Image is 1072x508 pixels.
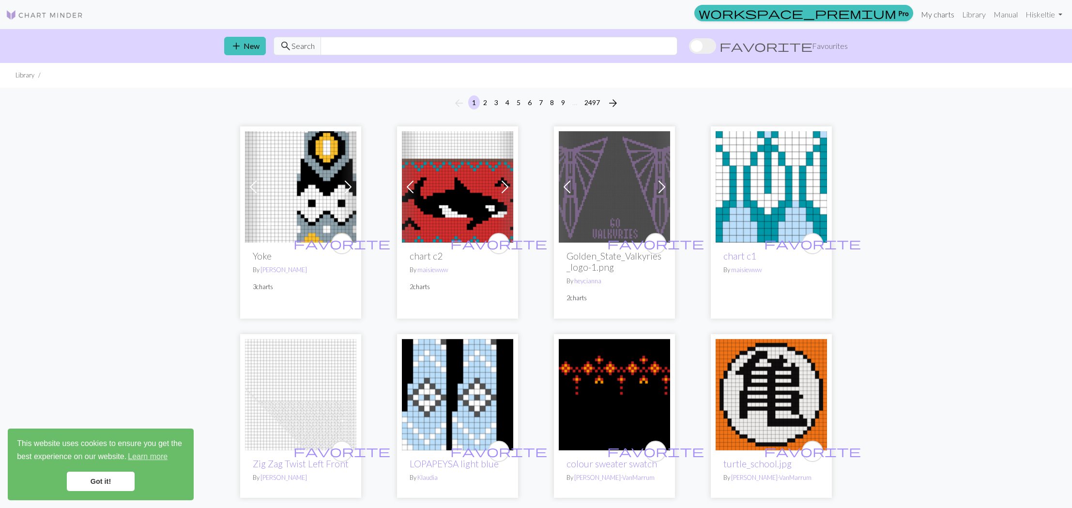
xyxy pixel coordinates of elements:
[488,233,509,254] button: favourite
[723,250,756,262] a: chart c1
[764,234,861,253] i: favourite
[645,233,666,254] button: favourite
[224,37,266,55] button: New
[245,181,356,190] a: Yoke
[15,71,34,80] li: Library
[253,282,349,292] p: 3 charts
[699,6,896,20] span: workspace_premium
[417,474,438,481] a: Klaudia
[723,473,819,482] p: By
[607,442,704,461] i: favourite
[567,250,662,273] h2: Golden_State_Valkyries_logo-1.png
[490,95,502,109] button: 3
[812,40,848,52] span: Favourites
[723,458,792,469] a: turtle_school.jpg
[559,339,670,450] img: colour sweater swatch
[764,236,861,251] span: favorite
[917,5,958,24] a: My charts
[417,266,448,274] a: maisiewww
[567,458,657,469] a: colour sweater swatch
[410,265,505,275] p: By
[731,266,762,274] a: maisiewww
[764,442,861,461] i: favourite
[253,265,349,275] p: By
[331,441,352,462] button: favourite
[574,277,601,285] a: heycianna
[450,442,547,461] i: favourite
[253,250,349,262] h2: Yoke
[607,444,704,459] span: favorite
[450,236,547,251] span: favorite
[557,95,569,109] button: 9
[513,95,524,109] button: 5
[546,95,558,109] button: 8
[567,277,662,286] p: By
[280,39,291,53] span: search
[293,234,390,253] i: favourite
[535,95,547,109] button: 7
[802,233,823,254] button: favourite
[449,95,623,111] nav: Page navigation
[126,449,169,464] a: learn more about cookies
[716,389,827,398] a: turtle_school.jpg
[245,131,356,243] img: Yoke
[253,458,349,469] a: Zig Zag Twist Left Front
[607,96,619,110] span: arrow_forward
[645,441,666,462] button: favourite
[574,474,655,481] a: [PERSON_NAME]-VanMarrum
[1022,5,1066,24] a: Hiskeltie
[253,473,349,482] p: By
[559,181,670,190] a: Golden_State_Valkyries_logo-1.png
[567,293,662,303] p: 2 charts
[6,9,83,21] img: Logo
[559,389,670,398] a: colour sweater swatch
[230,39,242,53] span: add
[410,250,505,262] h2: chart c2
[607,234,704,253] i: favourite
[293,442,390,461] i: favourite
[260,266,307,274] a: [PERSON_NAME]
[410,282,505,292] p: 2 charts
[479,95,491,109] button: 2
[607,97,619,109] i: Next
[410,473,505,482] p: By
[581,95,604,109] button: 2497
[689,37,848,55] label: Show favourites
[291,40,315,52] span: Search
[245,389,356,398] a: Zig Zag Twist Left Front
[524,95,536,109] button: 6
[716,181,827,190] a: chart c1
[450,444,547,459] span: favorite
[410,458,499,469] a: LOPAPEYSA light blue
[67,472,135,491] a: dismiss cookie message
[567,473,662,482] p: By
[559,131,670,243] img: Golden_State_Valkyries_logo-1.png
[260,474,307,481] a: [PERSON_NAME]
[958,5,990,24] a: Library
[720,39,812,53] span: favorite
[402,131,513,243] img: chart c2
[990,5,1022,24] a: Manual
[731,474,812,481] a: [PERSON_NAME]-VanMarrum
[716,131,827,243] img: chart c1
[603,95,623,111] button: Next
[716,339,827,450] img: turtle_school.jpg
[502,95,513,109] button: 4
[245,339,356,450] img: Zig Zag Twist Left Front
[450,234,547,253] i: favourite
[694,5,913,21] a: Pro
[468,95,480,109] button: 1
[402,339,513,450] img: LOPAPEYSA light blue
[802,441,823,462] button: favourite
[8,429,194,500] div: cookieconsent
[293,444,390,459] span: favorite
[607,236,704,251] span: favorite
[293,236,390,251] span: favorite
[764,444,861,459] span: favorite
[402,389,513,398] a: LOPAPEYSA light blue
[17,438,184,464] span: This website uses cookies to ensure you get the best experience on our website.
[723,265,819,275] p: By
[402,181,513,190] a: chart c2
[488,441,509,462] button: favourite
[331,233,352,254] button: favourite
